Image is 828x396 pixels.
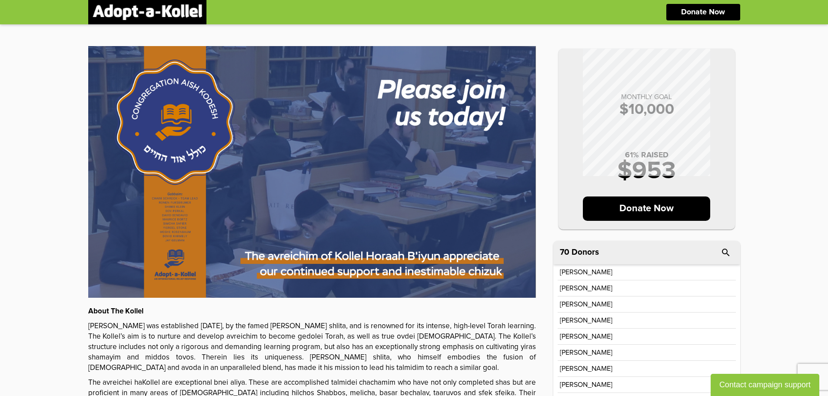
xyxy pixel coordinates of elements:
[560,301,612,308] p: [PERSON_NAME]
[560,317,612,324] p: [PERSON_NAME]
[560,333,612,340] p: [PERSON_NAME]
[93,4,202,20] img: logonobg.png
[567,93,726,100] p: MONTHLY GOAL
[560,365,612,372] p: [PERSON_NAME]
[560,269,612,276] p: [PERSON_NAME]
[560,248,569,256] span: 70
[560,349,612,356] p: [PERSON_NAME]
[88,321,536,373] p: [PERSON_NAME] was established [DATE], by the famed [PERSON_NAME] shlita, and is renowned for its ...
[583,196,710,221] p: Donate Now
[572,248,599,256] p: Donors
[567,102,726,117] p: $
[88,308,143,315] strong: About The Kollel
[721,247,731,258] i: search
[560,381,612,388] p: [PERSON_NAME]
[88,46,536,298] img: gQK8U3G1Wm.47H6ovyQzm.jpg
[560,285,612,292] p: [PERSON_NAME]
[711,374,819,396] button: Contact campaign support
[681,8,725,16] p: Donate Now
